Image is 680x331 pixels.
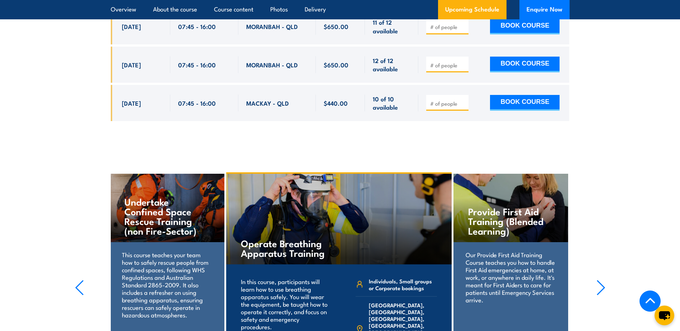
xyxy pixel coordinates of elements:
[324,61,348,69] span: $650.00
[324,99,348,107] span: $440.00
[246,22,298,30] span: MORANBAH - QLD
[178,22,216,30] span: 07:45 - 16:00
[369,278,437,291] span: Individuals, Small groups or Corporate bookings
[468,206,553,235] h4: Provide First Aid Training (Blended Learning)
[124,197,209,235] h4: Undertake Confined Space Rescue Training (non Fire-Sector)
[246,99,289,107] span: MACKAY - QLD
[430,62,466,69] input: # of people
[490,95,560,111] button: BOOK COURSE
[178,61,216,69] span: 07:45 - 16:00
[241,238,325,258] h4: Operate Breathing Apparatus Training
[466,251,556,303] p: Our Provide First Aid Training Course teaches you how to handle First Aid emergencies at home, at...
[122,22,141,30] span: [DATE]
[122,99,141,107] span: [DATE]
[241,278,329,330] p: In this course, participants will learn how to use breathing apparatus safely. You will wear the ...
[324,22,348,30] span: $650.00
[430,100,466,107] input: # of people
[655,306,674,325] button: chat-button
[246,61,298,69] span: MORANBAH - QLD
[373,56,410,73] span: 12 of 12 available
[490,57,560,72] button: BOOK COURSE
[373,95,410,111] span: 10 of 10 available
[122,61,141,69] span: [DATE]
[373,18,410,35] span: 11 of 12 available
[490,19,560,34] button: BOOK COURSE
[430,23,466,30] input: # of people
[122,251,212,318] p: This course teaches your team how to safely rescue people from confined spaces, following WHS Reg...
[178,99,216,107] span: 07:45 - 16:00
